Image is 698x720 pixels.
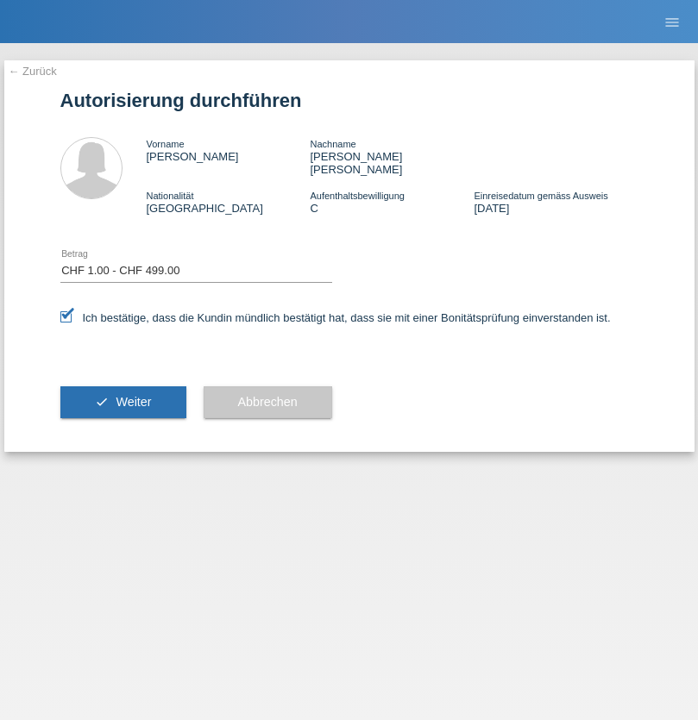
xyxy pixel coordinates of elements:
[663,14,681,31] i: menu
[147,191,194,201] span: Nationalität
[310,139,355,149] span: Nachname
[310,189,474,215] div: C
[474,189,638,215] div: [DATE]
[116,395,151,409] span: Weiter
[60,386,186,419] button: check Weiter
[9,65,57,78] a: ← Zurück
[147,139,185,149] span: Vorname
[204,386,332,419] button: Abbrechen
[95,395,109,409] i: check
[238,395,298,409] span: Abbrechen
[310,191,404,201] span: Aufenthaltsbewilligung
[60,90,638,111] h1: Autorisierung durchführen
[60,311,611,324] label: Ich bestätige, dass die Kundin mündlich bestätigt hat, dass sie mit einer Bonitätsprüfung einvers...
[147,137,311,163] div: [PERSON_NAME]
[310,137,474,176] div: [PERSON_NAME] [PERSON_NAME]
[147,189,311,215] div: [GEOGRAPHIC_DATA]
[655,16,689,27] a: menu
[474,191,607,201] span: Einreisedatum gemäss Ausweis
